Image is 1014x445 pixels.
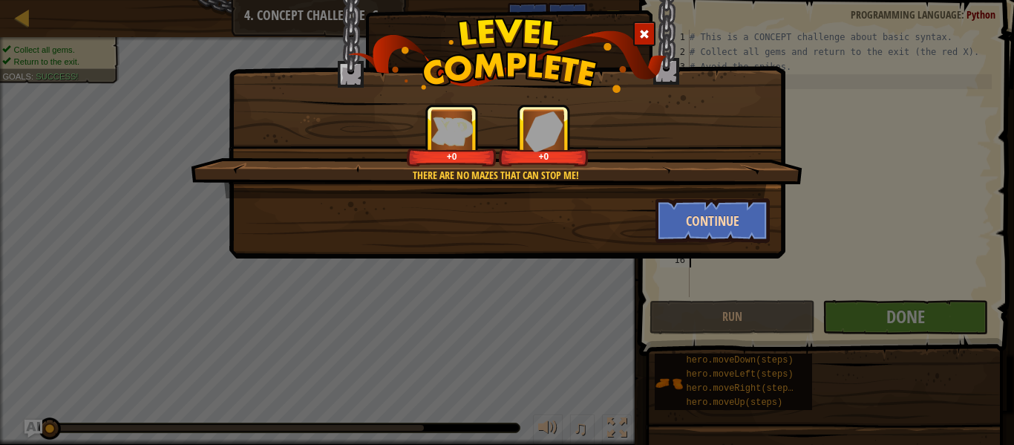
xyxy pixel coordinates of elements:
button: Continue [655,198,771,243]
img: reward_icon_xp.png [431,117,473,146]
img: reward_icon_gems.png [525,111,563,152]
img: level_complete.png [348,18,667,93]
div: +0 [410,151,494,162]
div: There are no mazes that can stop me! [261,168,730,183]
div: +0 [502,151,586,162]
